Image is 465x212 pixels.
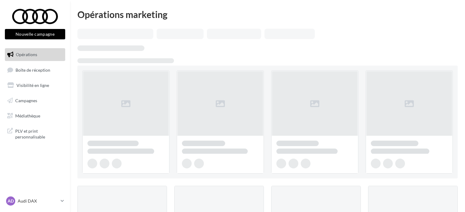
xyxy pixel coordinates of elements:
button: Nouvelle campagne [5,29,65,39]
a: Boîte de réception [4,63,66,77]
a: Opérations [4,48,66,61]
span: Opérations [16,52,37,57]
span: Campagnes [15,98,37,103]
div: Opérations marketing [77,10,458,19]
span: Boîte de réception [16,67,50,72]
span: PLV et print personnalisable [15,127,63,140]
span: Médiathèque [15,113,40,118]
p: Audi DAX [18,198,58,204]
a: AD Audi DAX [5,195,65,207]
a: Visibilité en ligne [4,79,66,92]
a: Campagnes [4,94,66,107]
span: AD [8,198,14,204]
span: Visibilité en ligne [16,83,49,88]
a: PLV et print personnalisable [4,124,66,142]
a: Médiathèque [4,110,66,122]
